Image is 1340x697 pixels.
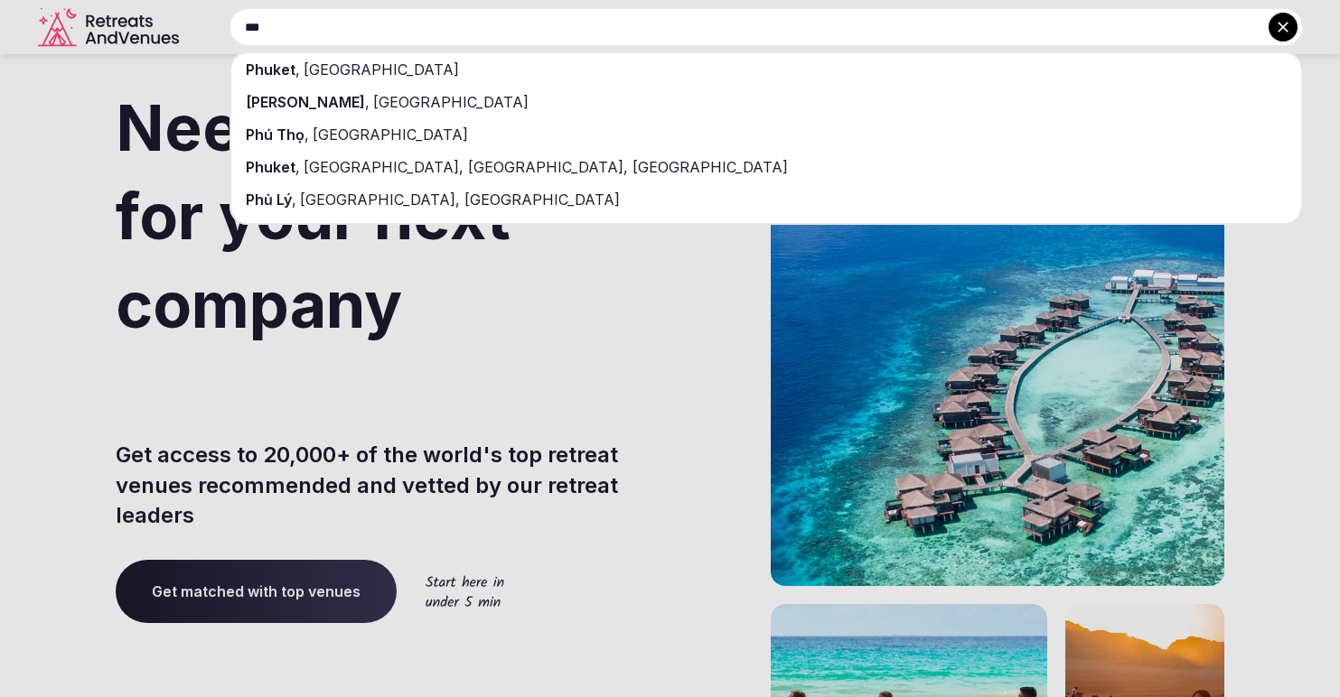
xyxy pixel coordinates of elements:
div: , [231,151,1301,183]
span: [GEOGRAPHIC_DATA] [309,125,468,144]
span: [GEOGRAPHIC_DATA] [300,60,459,79]
span: Phuket [246,60,295,79]
div: , [231,86,1301,118]
div: , [231,183,1301,216]
span: [GEOGRAPHIC_DATA] [370,93,529,111]
span: Phuket [246,158,295,176]
span: Phú Thọ [246,125,305,144]
div: , [231,118,1301,151]
span: [GEOGRAPHIC_DATA], [GEOGRAPHIC_DATA] [296,191,620,209]
span: [PERSON_NAME] [246,93,365,111]
span: Phủ Lý [246,191,292,209]
span: [GEOGRAPHIC_DATA], [GEOGRAPHIC_DATA], [GEOGRAPHIC_DATA] [300,158,788,176]
div: , [231,53,1301,86]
